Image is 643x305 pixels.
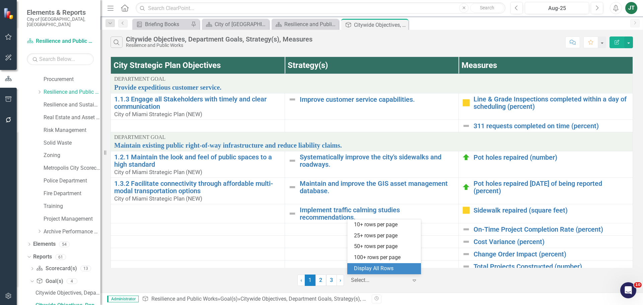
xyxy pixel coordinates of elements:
[111,132,633,151] td: Double-Click to Edit Right Click for Context Menu
[315,275,326,286] a: 2
[459,223,633,236] td: Double-Click to Edit Right Click for Context Menu
[35,290,100,296] div: Citywide Objectives, Department Goals
[459,120,633,132] td: Double-Click to Edit Right Click for Context Menu
[462,250,470,258] img: Not Defined
[285,204,459,223] td: Double-Click to Edit Right Click for Context Menu
[33,240,56,248] a: Elements
[204,20,267,28] a: City of [GEOGRAPHIC_DATA]
[44,177,100,185] a: Police Department
[44,190,100,198] a: Fire Department
[3,7,16,20] img: ClearPoint Strategy
[459,178,633,204] td: Double-Click to Edit Right Click for Context Menu
[151,296,218,302] a: Resilience and Public Works
[240,296,385,302] div: Citywide Objectives, Department Goals, Strategy(s), Measures
[114,195,202,202] span: City of Miami Strategic Plan (NEW)
[284,20,337,28] div: Resilience and Public Works
[462,153,470,161] img: On Target
[474,250,629,258] a: Change Order Impact (percent)
[114,180,281,195] a: 1.3.2 Facilitate connectivity through affordable multi-modal transportation options
[285,93,459,120] td: Double-Click to Edit Right Click for Context Menu
[220,296,238,302] a: Goal(s)
[288,157,296,165] img: Not Defined
[462,122,470,130] img: Not Defined
[34,288,100,298] a: Citywide Objectives, Department Goals
[620,282,636,298] iframe: Intercom live chat
[354,265,417,273] div: Display All Rows
[44,101,100,109] a: Resilience and Sustainability
[80,266,91,272] div: 13
[459,93,633,120] td: Double-Click to Edit Right Click for Context Menu
[44,139,100,147] a: Solid Waste
[126,43,312,48] div: Resilience and Public Works
[36,278,63,285] a: Goal(s)
[44,164,100,172] a: Metropolis City Scorecard
[114,76,629,82] div: Department Goal
[634,282,642,288] span: 10
[462,206,470,214] img: Caution
[111,93,285,120] td: Double-Click to Edit Right Click for Context Menu
[55,254,66,260] div: 61
[354,21,407,29] div: Citywide Objectives, Department Goals, Strategy(s), Measures
[462,99,470,107] img: Caution
[300,96,455,103] a: Improve customer service capabilities.
[354,243,417,250] div: 50+ rows per page
[215,20,267,28] div: City of [GEOGRAPHIC_DATA]
[462,225,470,233] img: Not Defined
[470,3,504,13] button: Search
[480,5,494,10] span: Search
[111,151,285,178] td: Double-Click to Edit Right Click for Context Menu
[474,95,629,110] a: Line & Grade Inspections completed within a day of scheduling (percent)
[44,88,100,96] a: Resilience and Public Works
[300,180,455,195] a: Maintain and improve the GIS asset management database.
[288,210,296,218] img: Not Defined
[474,122,629,130] a: 311 requests completed on time (percent)
[44,228,100,236] a: Archive Performance Reports Data
[462,262,470,271] img: Not Defined
[44,203,100,210] a: Training
[300,206,455,221] a: Implement traffic calming studies recommendations.
[114,142,629,149] a: Maintain existing public right-of-way infrastructure and reduce liability claims.
[114,95,281,110] a: 1.1.3 Engage all Stakeholders with timely and clear communication
[114,111,202,118] span: City of Miami Strategic Plan (NEW)
[459,236,633,248] td: Double-Click to Edit Right Click for Context Menu
[59,241,70,247] div: 54
[136,2,505,14] input: Search ClearPoint...
[474,180,629,195] a: Pot holes repaired [DATE] of being reported (percent)
[107,296,139,302] span: Administrator
[288,95,296,103] img: Not Defined
[326,275,337,286] a: 3
[474,238,629,245] a: Cost Variance (percent)
[305,275,315,286] span: 1
[142,295,367,303] div: » »
[273,20,337,28] a: Resilience and Public Works
[145,20,189,28] div: Briefing Books
[44,114,100,122] a: Real Estate and Asset Management
[474,207,629,214] a: Sidewalk repaired (square feet)
[285,151,459,178] td: Double-Click to Edit Right Click for Context Menu
[340,277,341,283] span: ›
[474,263,629,270] a: Total Projects Constructed (number)
[462,183,470,191] img: On Target
[288,183,296,191] img: Not Defined
[27,53,94,65] input: Search Below...
[625,2,637,14] button: JT
[44,215,100,223] a: Project Management
[459,204,633,223] td: Double-Click to Edit Right Click for Context Menu
[114,134,629,140] div: Department Goal
[285,178,459,204] td: Double-Click to Edit Right Click for Context Menu
[474,226,629,233] a: On-Time Project Completion Rate (percent)
[459,248,633,260] td: Double-Click to Edit Right Click for Context Menu
[67,279,77,284] div: 4
[459,260,633,273] td: Double-Click to Edit Right Click for Context Menu
[126,35,312,43] div: Citywide Objectives, Department Goals, Strategy(s), Measures
[462,238,470,246] img: Not Defined
[36,265,77,273] a: Scorecard(s)
[44,127,100,134] a: Risk Management
[44,152,100,159] a: Zoning
[300,153,455,168] a: Systematically improve the city's sidewalks and roadways.
[459,151,633,178] td: Double-Click to Edit Right Click for Context Menu
[111,74,633,93] td: Double-Click to Edit Right Click for Context Menu
[114,153,281,168] a: 1.2.1 Maintain the look and feel of public spaces to a high standard
[525,2,589,14] button: Aug-25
